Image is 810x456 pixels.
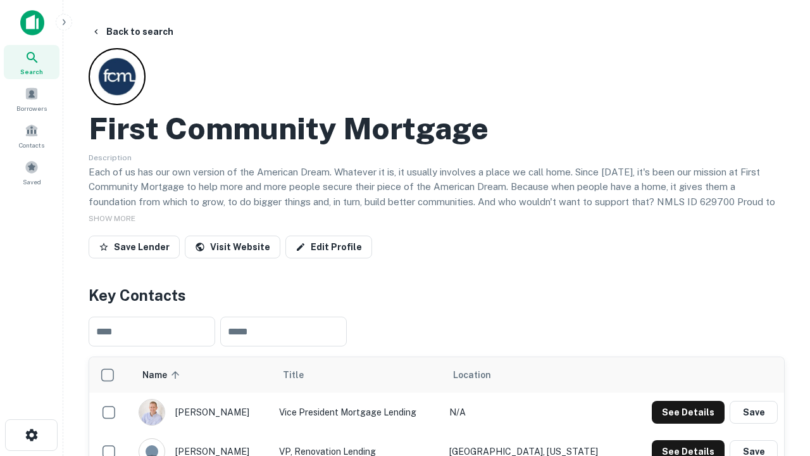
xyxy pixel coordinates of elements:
[443,393,626,432] td: N/A
[185,236,280,258] a: Visit Website
[4,118,59,153] a: Contacts
[139,399,266,426] div: [PERSON_NAME]
[23,177,41,187] span: Saved
[285,236,372,258] a: Edit Profile
[4,45,59,79] a: Search
[132,357,273,393] th: Name
[20,10,44,35] img: capitalize-icon.png
[4,155,59,189] a: Saved
[89,284,785,307] h4: Key Contacts
[273,393,443,432] td: Vice President Mortgage Lending
[142,367,184,383] span: Name
[443,357,626,393] th: Location
[89,236,180,258] button: Save Lender
[20,66,43,77] span: Search
[89,153,132,162] span: Description
[89,214,135,223] span: SHOW MORE
[139,400,165,425] img: 1520878720083
[283,367,320,383] span: Title
[747,314,810,375] iframe: Chat Widget
[86,20,178,43] button: Back to search
[273,357,443,393] th: Title
[89,165,785,224] p: Each of us has our own version of the American Dream. Whatever it is, it usually involves a place...
[4,82,59,116] a: Borrowers
[16,103,47,113] span: Borrowers
[19,140,44,150] span: Contacts
[89,110,489,147] h2: First Community Mortgage
[453,367,491,383] span: Location
[730,401,778,424] button: Save
[652,401,725,424] button: See Details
